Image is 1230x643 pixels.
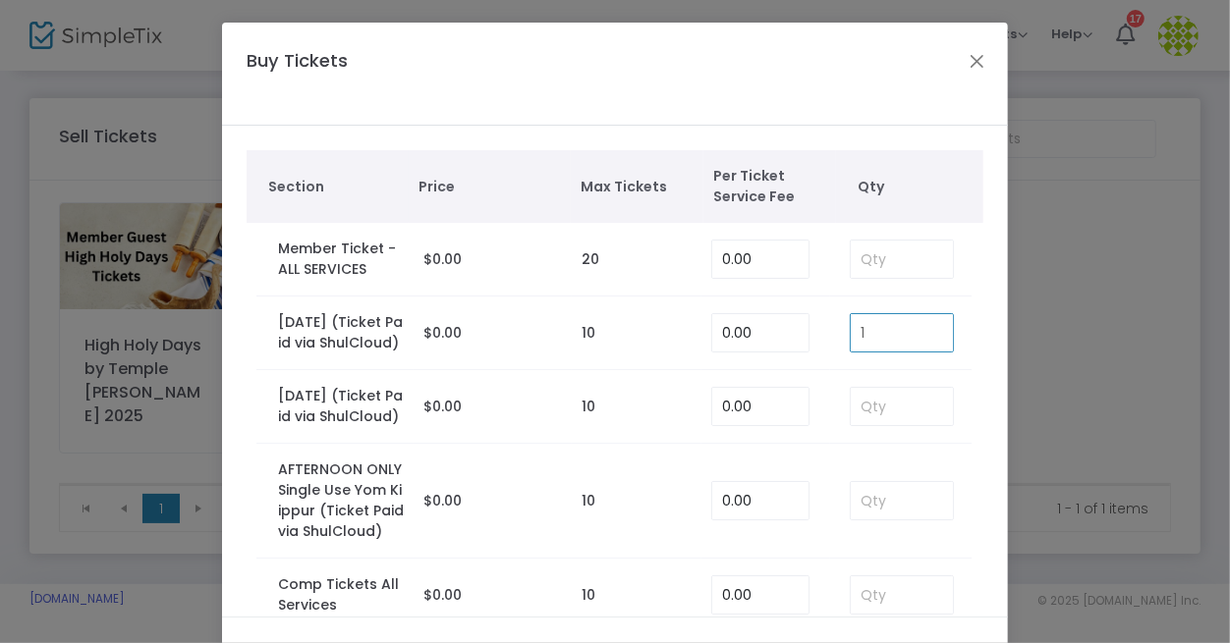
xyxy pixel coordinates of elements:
[581,177,694,197] span: Max Tickets
[423,585,462,605] span: $0.00
[423,249,462,269] span: $0.00
[851,388,953,425] input: Qty
[423,397,462,416] span: $0.00
[859,177,975,197] span: Qty
[712,482,809,519] input: Enter Service Fee
[582,249,599,270] label: 20
[423,323,462,343] span: $0.00
[278,574,405,616] label: Comp Tickets All Services
[419,177,561,197] span: Price
[712,576,809,614] input: Enter Service Fee
[278,312,405,353] label: [DATE] (Ticket Paid via ShulCloud)
[278,459,405,542] label: AFTERNOON ONLY Single Use Yom Kiippur (Ticket Paid via ShulCloud)
[851,482,953,519] input: Qty
[851,241,953,278] input: Qty
[278,386,405,427] label: [DATE] (Ticket Paid via ShulCloud)
[713,166,826,207] span: Per Ticket Service Fee
[582,585,595,606] label: 10
[851,576,953,614] input: Qty
[582,397,595,417] label: 10
[278,239,405,280] label: Member Ticket - ALL SERVICES
[582,491,595,511] label: 10
[851,314,953,351] input: Qty
[582,323,595,344] label: 10
[269,177,400,197] span: Section
[423,491,462,510] span: $0.00
[965,48,990,74] button: Close
[712,314,809,351] input: Enter Service Fee
[712,241,809,278] input: Enter Service Fee
[237,47,421,101] h4: Buy Tickets
[712,388,809,425] input: Enter Service Fee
